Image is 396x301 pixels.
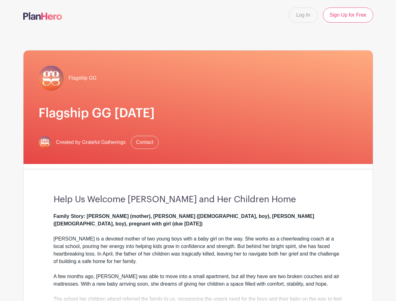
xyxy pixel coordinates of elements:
[39,136,51,149] img: gg-logo-planhero-final.png
[54,194,343,205] h3: Help Us Welcome [PERSON_NAME] and Her Children Home
[39,106,358,121] h1: Flagship GG [DATE]
[288,8,318,23] a: Log In
[23,12,62,20] img: logo-507f7623f17ff9eddc593b1ce0a138ce2505c220e1c5a4e2b4648c50719b7d32.svg
[56,139,126,146] span: Created by Grateful Gatherings
[39,66,64,91] img: gg-logo-planhero-final.png
[54,214,314,226] strong: Family Story: [PERSON_NAME] (mother), [PERSON_NAME] ([DEMOGRAPHIC_DATA], boy), [PERSON_NAME] ([DE...
[69,74,97,82] span: Flagship GG
[54,213,343,273] div: [PERSON_NAME] is a devoted mother of two young boys with a baby girl on the way. She works as a c...
[323,8,373,23] a: Sign Up for Free
[54,273,343,295] div: A few months ago, [PERSON_NAME] was able to move into a small apartment, but all they have are tw...
[131,136,159,149] a: Contact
